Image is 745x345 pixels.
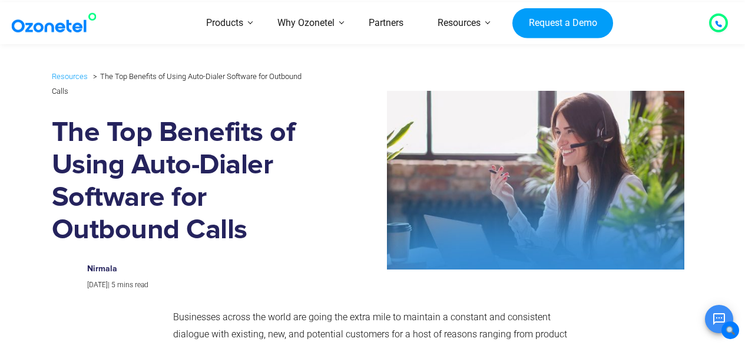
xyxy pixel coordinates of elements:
a: Resources [420,2,498,44]
span: [DATE] [87,281,108,289]
a: Products [189,2,260,44]
p: | [87,279,307,292]
span: mins read [117,281,148,289]
button: Open chat [705,305,733,333]
h6: Nirmala [87,264,307,274]
a: Why Ozonetel [260,2,352,44]
a: Request a Demo [512,8,613,38]
a: Partners [352,2,420,44]
span: 5 [111,281,115,289]
img: 🔍 [726,326,735,335]
li: The Top Benefits of Using Auto-Dialer Software for Outbound Calls [52,69,302,95]
h1: The Top Benefits of Using Auto-Dialer Software for Outbound Calls [52,117,319,247]
a: Resources [52,70,88,83]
